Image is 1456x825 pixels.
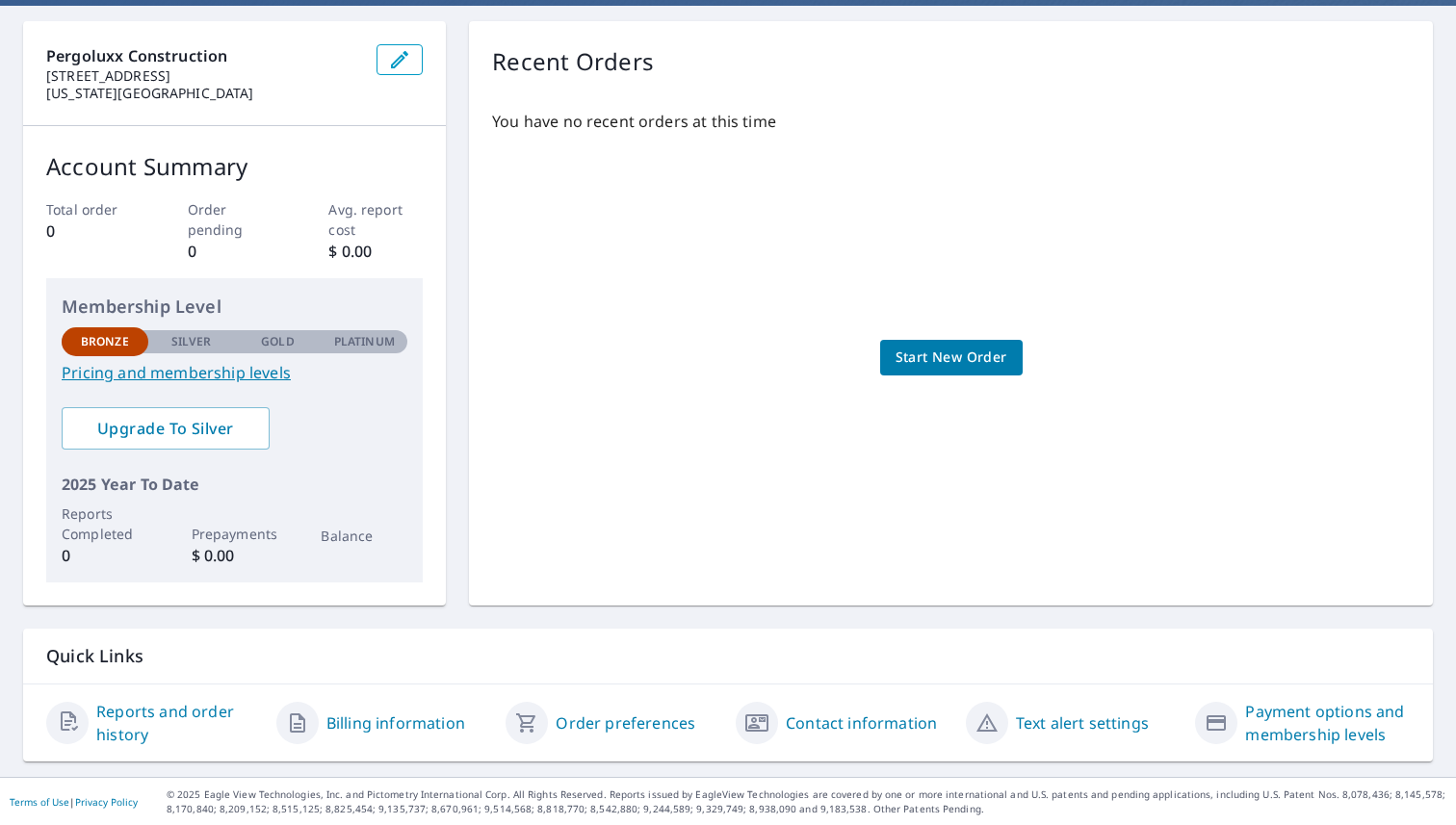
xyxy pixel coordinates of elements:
[334,333,395,350] p: Platinum
[188,199,282,240] p: Order pending
[81,333,129,350] p: Bronze
[46,67,361,85] p: [STREET_ADDRESS]
[326,711,465,735] a: Billing information
[10,795,69,809] a: Terms of Use
[62,544,148,567] p: 0
[328,199,423,240] p: Avg. report cost
[171,333,212,350] p: Silver
[62,294,407,320] p: Membership Level
[192,524,278,544] p: Prepayments
[492,110,1410,133] p: You have no recent orders at this time
[896,346,1007,370] span: Start New Order
[62,361,407,384] a: Pricing and membership levels
[556,711,695,735] a: Order preferences
[46,44,361,67] p: Pergoluxx Construction
[46,85,361,102] p: [US_STATE][GEOGRAPHIC_DATA]
[261,333,294,350] p: Gold
[77,418,254,439] span: Upgrade To Silver
[96,700,261,746] a: Reports and order history
[321,526,407,546] p: Balance
[1245,700,1410,746] a: Payment options and membership levels
[880,340,1023,375] a: Start New Order
[188,240,282,263] p: 0
[46,149,423,184] p: Account Summary
[46,199,141,219] p: Total order
[62,473,407,496] p: 2025 Year To Date
[10,796,138,808] p: |
[167,787,1446,816] p: © 2025 Eagle View Technologies, Inc. and Pictometry International Corp. All Rights Reserved. Repo...
[75,795,138,809] a: Privacy Policy
[62,503,148,544] p: Reports Completed
[192,544,278,567] p: $ 0.00
[786,711,937,735] a: Contact information
[46,644,1410,668] p: Quick Links
[328,240,423,263] p: $ 0.00
[1016,711,1149,735] a: Text alert settings
[492,44,654,79] p: Recent Orders
[62,407,270,450] a: Upgrade To Silver
[46,219,141,243] p: 0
